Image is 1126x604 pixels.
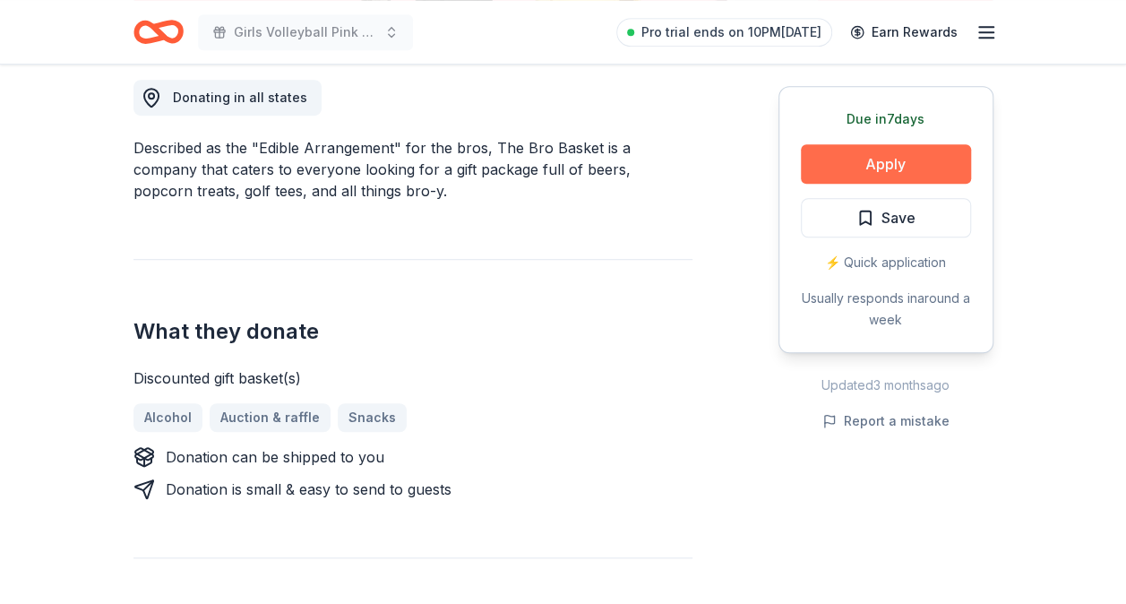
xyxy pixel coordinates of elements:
[133,403,202,432] a: Alcohol
[133,11,184,53] a: Home
[801,198,971,237] button: Save
[801,108,971,130] div: Due in 7 days
[210,403,331,432] a: Auction & raffle
[133,137,692,202] div: Described as the "Edible Arrangement" for the bros, The Bro Basket is a company that caters to ev...
[801,144,971,184] button: Apply
[173,90,307,105] span: Donating in all states
[133,367,692,389] div: Discounted gift basket(s)
[822,410,950,432] button: Report a mistake
[801,288,971,331] div: Usually responds in around a week
[133,317,692,346] h2: What they donate
[234,22,377,43] span: Girls Volleyball Pink Game
[166,479,451,500] div: Donation is small & easy to send to guests
[338,403,407,432] a: Snacks
[881,206,915,229] span: Save
[641,22,821,43] span: Pro trial ends on 10PM[DATE]
[839,16,968,48] a: Earn Rewards
[778,375,993,396] div: Updated 3 months ago
[801,252,971,273] div: ⚡️ Quick application
[198,14,413,50] button: Girls Volleyball Pink Game
[616,18,832,47] a: Pro trial ends on 10PM[DATE]
[166,446,384,468] div: Donation can be shipped to you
